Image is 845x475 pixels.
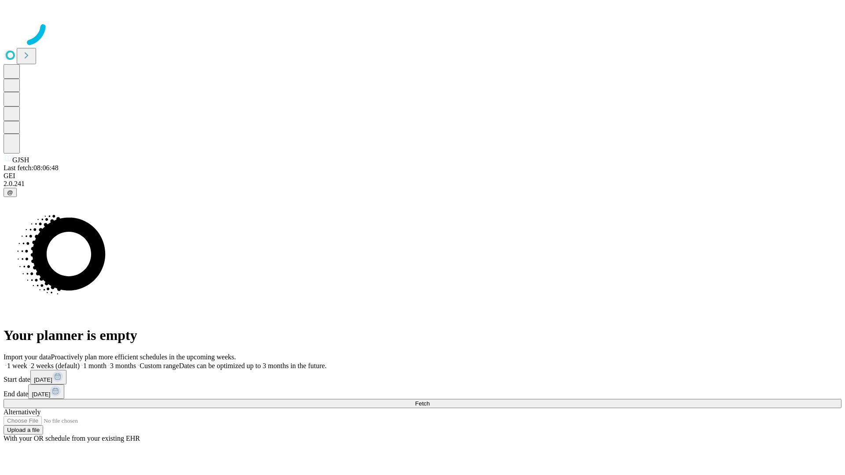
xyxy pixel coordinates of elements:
[12,156,29,164] span: GJSH
[4,425,43,435] button: Upload a file
[4,384,841,399] div: End date
[4,353,51,361] span: Import your data
[51,353,236,361] span: Proactively plan more efficient schedules in the upcoming weeks.
[4,172,841,180] div: GEI
[140,362,179,369] span: Custom range
[4,180,841,188] div: 2.0.241
[7,189,13,196] span: @
[7,362,27,369] span: 1 week
[4,327,841,343] h1: Your planner is empty
[4,399,841,408] button: Fetch
[83,362,107,369] span: 1 month
[34,376,52,383] span: [DATE]
[179,362,327,369] span: Dates can be optimized up to 3 months in the future.
[30,370,66,384] button: [DATE]
[4,164,59,172] span: Last fetch: 08:06:48
[110,362,136,369] span: 3 months
[4,435,140,442] span: With your OR schedule from your existing EHR
[415,400,430,407] span: Fetch
[4,370,841,384] div: Start date
[31,362,80,369] span: 2 weeks (default)
[32,391,50,398] span: [DATE]
[4,188,17,197] button: @
[4,408,40,416] span: Alternatively
[28,384,64,399] button: [DATE]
